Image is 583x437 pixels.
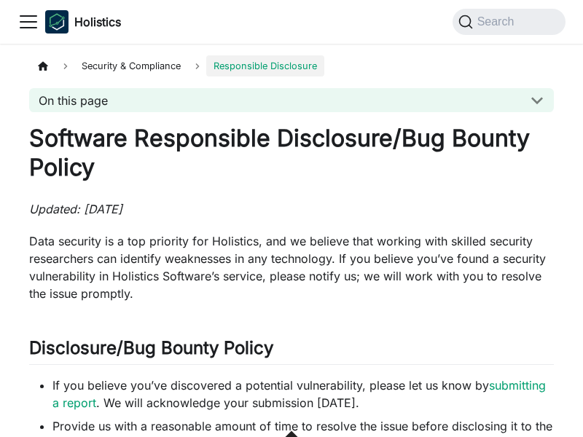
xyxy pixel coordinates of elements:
li: If you believe you’ve discovered a potential vulnerability, please let us know by . We will ackno... [52,377,554,412]
nav: Breadcrumbs [29,55,554,76]
span: Responsible Disclosure [206,55,324,76]
span: Security & Compliance [74,55,188,76]
p: Data security is a top priority for Holistics, and we believe that working with skilled security ... [29,232,554,302]
a: HolisticsHolisticsHolistics [45,10,121,34]
h2: Disclosure/Bug Bounty Policy [29,337,554,365]
b: Holistics [74,13,121,31]
button: On this page [29,88,554,112]
em: Updated: [DATE] [29,202,122,216]
a: Home page [29,55,57,76]
h1: Software Responsible Disclosure/Bug Bounty Policy [29,124,554,182]
img: Holistics [45,10,69,34]
button: Search (Command+K) [453,9,566,35]
span: Search [473,15,523,28]
button: Toggle navigation bar [17,11,39,33]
